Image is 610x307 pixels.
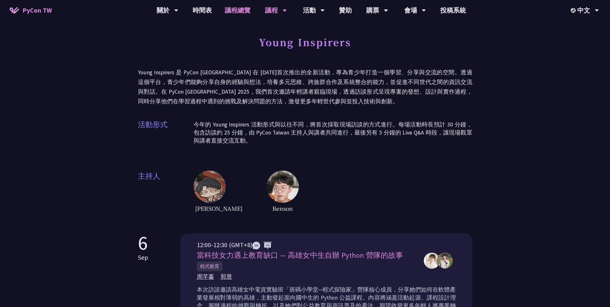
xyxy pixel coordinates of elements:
[197,273,214,281] span: 周芊蓁
[437,253,453,269] img: 周芊蓁,郭昱
[424,253,440,269] img: 周芊蓁,郭昱
[197,262,223,271] span: 程式教育
[138,171,194,214] span: 主持人
[194,171,226,203] img: host1.6ba46fc.jpg
[23,5,52,15] span: PyCon TW
[194,203,244,214] span: [PERSON_NAME]
[194,121,472,145] p: 今年的 Young Inspirers 活動形式與以往不同，將首次採取現場訪談的方式進行。每場活動時長預計 30 分鐘，包含訪談約 25 分鐘，由 PyCon Taiwan 主持人與講者共同進行...
[138,233,148,253] p: 6
[197,240,417,250] div: 12:00-12:30 (GMT+8)
[138,253,148,262] p: Sep
[267,203,299,214] span: Benson
[221,273,232,281] span: 郭昱
[571,8,577,13] img: Locale Icon
[252,242,272,249] img: ZHZH.38617ef.svg
[197,251,403,260] span: 當科技女力遇上教育缺口 — 高雄女中生自辦 Python 營隊的故事
[267,171,299,203] img: host2.62516ee.jpg
[10,7,19,14] img: Home icon of PyCon TW 2025
[3,2,58,18] a: PyCon TW
[138,68,472,106] p: Young Inspirers 是 PyCon [GEOGRAPHIC_DATA] 在 [DATE]首次推出的全新活動，專為青少年打造一個學習、分享與交流的空間。透過這個平台，青少年們能夠分享自...
[138,119,194,151] span: 活動形式
[259,32,351,51] h1: Young Inspirers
